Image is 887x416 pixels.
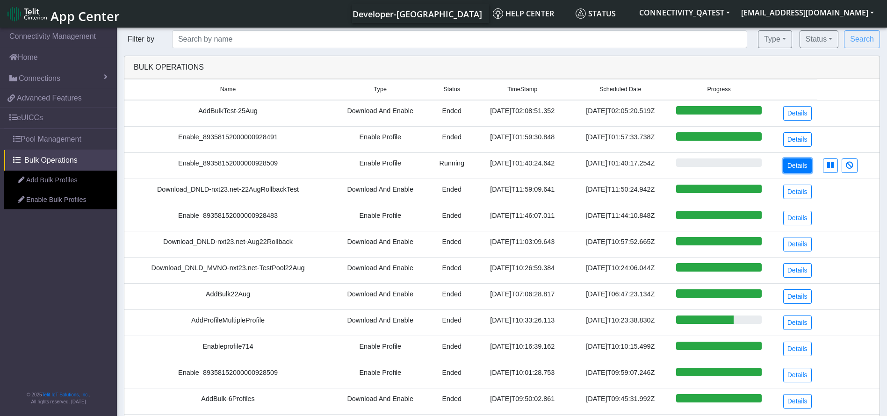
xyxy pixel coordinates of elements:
[124,179,332,205] td: Download_DNLD-nxt23.net-22AugRollbackTest
[17,93,82,104] span: Advanced Features
[7,7,47,22] img: logo-telit-cinterion-gw-new.png
[783,316,812,330] a: Details
[475,179,570,205] td: [DATE]T11:59:09.641
[332,100,429,127] td: Download And Enable
[24,155,78,166] span: Bulk Operations
[570,309,671,336] td: [DATE]T10:23:38.830Z
[570,283,671,309] td: [DATE]T06:47:23.134Z
[124,388,332,414] td: AddBulk-6Profiles
[374,85,387,94] span: Type
[124,35,158,43] span: Filter by
[475,126,570,152] td: [DATE]T01:59:30.848
[507,85,537,94] span: TimeStamp
[570,388,671,414] td: [DATE]T09:45:31.992Z
[634,4,736,21] button: CONNECTIVITY_QATEST
[429,257,475,283] td: Ended
[783,342,812,356] a: Details
[124,152,332,179] td: Enable_89358152000000928509
[783,368,812,382] a: Details
[7,4,118,24] a: App Center
[42,392,89,397] a: Telit IoT Solutions, Inc.
[475,388,570,414] td: [DATE]T09:50:02.861
[127,62,877,73] div: Bulk Operations
[475,362,570,388] td: [DATE]T10:01:28.753
[172,30,747,48] input: Search by name
[124,283,332,309] td: AddBulk22Aug
[4,171,117,190] a: Add Bulk Profiles
[707,85,730,94] span: Progress
[475,336,570,362] td: [DATE]T10:16:39.162
[572,4,634,23] a: Status
[50,7,120,25] span: App Center
[570,336,671,362] td: [DATE]T10:10:15.499Z
[570,179,671,205] td: [DATE]T11:50:24.942Z
[800,30,838,48] button: Status
[576,8,616,19] span: Status
[332,257,429,283] td: Download And Enable
[429,231,475,257] td: Ended
[429,283,475,309] td: Ended
[783,263,812,278] a: Details
[783,289,812,304] a: Details
[570,257,671,283] td: [DATE]T10:24:06.044Z
[124,257,332,283] td: Download_DNLD_MVNO-nxt23.net-TestPool22Aug
[783,237,812,251] a: Details
[783,106,812,121] a: Details
[493,8,554,19] span: Help center
[429,179,475,205] td: Ended
[493,8,503,19] img: knowledge.svg
[570,231,671,257] td: [DATE]T10:57:52.665Z
[4,129,117,150] a: Pool Management
[429,388,475,414] td: Ended
[758,30,792,48] button: Type
[4,150,117,171] a: Bulk Operations
[475,257,570,283] td: [DATE]T10:26:59.384
[332,283,429,309] td: Download And Enable
[844,30,880,48] button: Search
[570,152,671,179] td: [DATE]T01:40:17.254Z
[124,231,332,257] td: Download_DNLD-nxt23.net-Aug22Rollback
[429,362,475,388] td: Ended
[783,211,812,225] a: Details
[475,205,570,231] td: [DATE]T11:46:07.011
[332,309,429,336] td: Download And Enable
[429,152,475,179] td: Running
[332,362,429,388] td: Enable Profile
[783,394,812,409] a: Details
[124,100,332,127] td: AddBulkTest-25Aug
[570,126,671,152] td: [DATE]T01:57:33.738Z
[332,336,429,362] td: Enable Profile
[475,152,570,179] td: [DATE]T01:40:24.642
[429,100,475,127] td: Ended
[489,4,572,23] a: Help center
[443,85,460,94] span: Status
[332,388,429,414] td: Download And Enable
[353,8,482,20] span: Developer-[GEOGRAPHIC_DATA]
[332,231,429,257] td: Download And Enable
[475,231,570,257] td: [DATE]T11:03:09.643
[352,4,482,23] a: Your current platform instance
[570,100,671,127] td: [DATE]T02:05:20.519Z
[736,4,880,21] button: [EMAIL_ADDRESS][DOMAIN_NAME]
[332,152,429,179] td: Enable Profile
[124,362,332,388] td: Enable_89358152000000928509
[124,336,332,362] td: Enableprofile714
[429,205,475,231] td: Ended
[570,362,671,388] td: [DATE]T09:59:07.246Z
[475,100,570,127] td: [DATE]T02:08:51.352
[19,73,60,84] span: Connections
[332,205,429,231] td: Enable Profile
[783,185,812,199] a: Details
[783,132,812,147] a: Details
[429,336,475,362] td: Ended
[576,8,586,19] img: status.svg
[783,158,812,173] a: Details
[124,126,332,152] td: Enable_89358152000000928491
[570,205,671,231] td: [DATE]T11:44:10.848Z
[599,85,642,94] span: Scheduled Date
[475,309,570,336] td: [DATE]T10:33:26.113
[124,205,332,231] td: Enable_89358152000000928483
[429,126,475,152] td: Ended
[332,179,429,205] td: Download And Enable
[124,309,332,336] td: AddProfileMultipleProfile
